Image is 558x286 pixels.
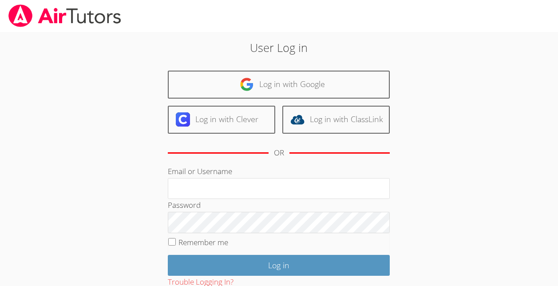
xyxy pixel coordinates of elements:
a: Log in with Clever [168,106,275,134]
img: google-logo-50288ca7cdecda66e5e0955fdab243c47b7ad437acaf1139b6f446037453330a.svg [240,77,254,91]
div: OR [274,147,284,159]
input: Log in [168,255,390,276]
a: Log in with ClassLink [282,106,390,134]
img: clever-logo-6eab21bc6e7a338710f1a6ff85c0baf02591cd810cc4098c63d3a4b26e2feb20.svg [176,112,190,127]
h2: User Log in [128,39,430,56]
img: classlink-logo-d6bb404cc1216ec64c9a2012d9dc4662098be43eaf13dc465df04b49fa7ab582.svg [290,112,305,127]
label: Remember me [178,237,228,247]
a: Log in with Google [168,71,390,99]
img: airtutors_banner-c4298cdbf04f3fff15de1276eac7730deb9818008684d7c2e4769d2f7ddbe033.png [8,4,122,27]
label: Email or Username [168,166,232,176]
label: Password [168,200,201,210]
